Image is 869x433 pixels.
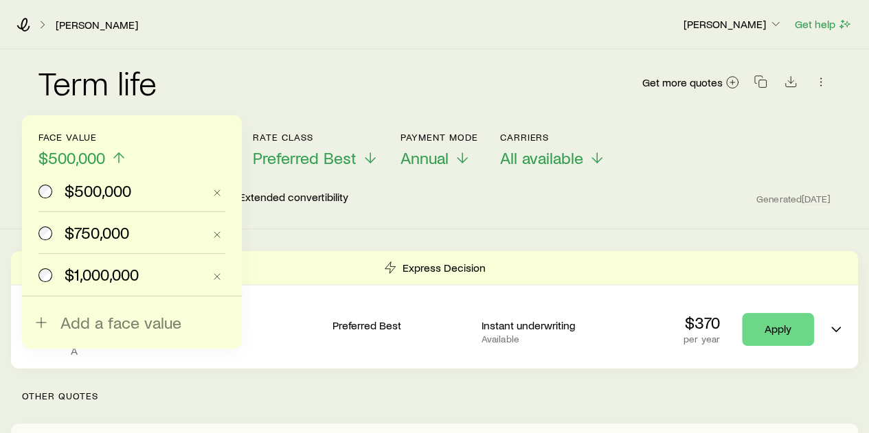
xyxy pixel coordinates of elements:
p: Preferred Best [332,318,471,332]
p: [PERSON_NAME] [684,17,782,31]
div: Term quotes [11,251,858,368]
a: Get more quotes [642,75,740,91]
a: Download CSV [781,78,800,91]
span: $500,000 [38,148,105,167]
p: Instant underwriting [482,318,620,332]
span: All available [500,148,583,167]
button: Face value$500,000 [38,132,127,168]
span: Preferred Best [253,148,357,167]
p: Rate Class [253,132,379,143]
p: Payment Mode [400,132,478,143]
p: Carriers [500,132,605,143]
button: CarriersAll available [500,132,605,168]
p: $370 [684,313,720,332]
a: Apply [742,313,814,346]
p: Express Decision [403,261,486,274]
p: Face value [38,132,127,143]
span: Annual [400,148,449,167]
span: Get more quotes [642,77,723,88]
button: Get help [794,16,853,32]
p: per year [684,333,720,344]
a: [PERSON_NAME] [55,19,139,32]
p: Other Quotes [11,368,858,423]
h2: Term life [38,66,157,99]
p: A [22,344,126,358]
button: Rate ClassPreferred Best [253,132,379,168]
p: Extended convertibility [239,190,348,207]
p: Available [482,333,620,344]
button: Payment ModeAnnual [400,132,478,168]
span: Generated [756,193,831,205]
button: [PERSON_NAME] [683,16,783,33]
span: [DATE] [802,193,831,205]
